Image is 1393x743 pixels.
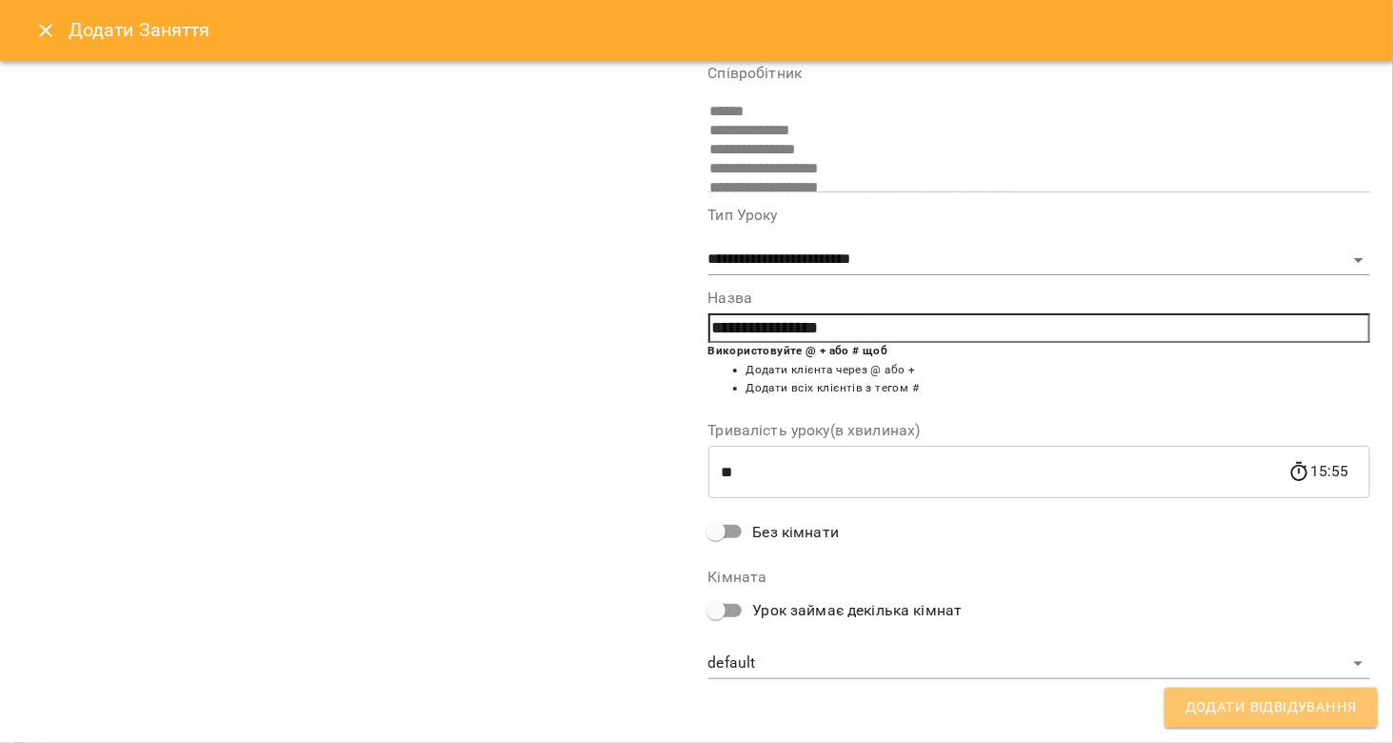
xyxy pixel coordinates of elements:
[1185,695,1357,720] span: Додати Відвідування
[708,66,1371,81] label: Співробітник
[69,15,1370,45] h6: Додати Заняття
[708,291,1371,306] label: Назва
[708,208,1371,223] label: Тип Уроку
[23,8,69,53] button: Close
[708,344,888,357] b: Використовуйте @ + або # щоб
[746,379,1371,398] li: Додати всіх клієнтів з тегом #
[753,599,963,622] span: Урок займає декілька кімнат
[708,423,1371,438] label: Тривалість уроку(в хвилинах)
[1164,688,1378,728] button: Додати Відвідування
[746,361,1371,380] li: Додати клієнта через @ або +
[753,521,840,544] span: Без кімнати
[708,649,1371,679] div: default
[708,570,1371,585] label: Кімната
